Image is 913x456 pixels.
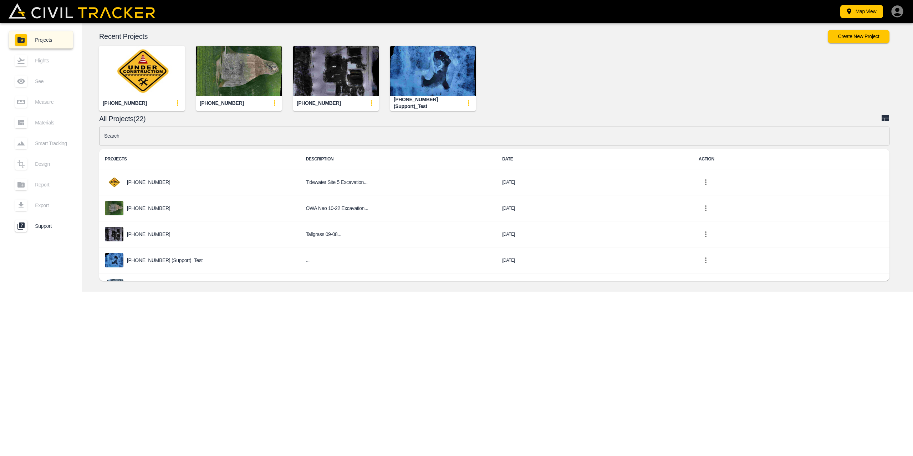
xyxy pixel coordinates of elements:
[99,34,828,39] p: Recent Projects
[496,247,693,273] td: [DATE]
[127,179,170,185] p: [PHONE_NUMBER]
[496,149,693,169] th: DATE
[693,149,889,169] th: ACTION
[297,100,341,107] div: [PHONE_NUMBER]
[196,46,282,96] img: 3724-25-002
[306,178,491,187] h6: Tidewater Site 5 Excavation
[496,195,693,221] td: [DATE]
[390,46,476,96] img: 2944-24-202 (Support)_Test
[9,3,155,18] img: Civil Tracker
[99,46,185,96] img: 2944-25-005
[105,175,123,189] img: project-image
[200,100,244,107] div: [PHONE_NUMBER]
[840,5,883,18] button: Map View
[35,37,67,43] span: Projects
[394,96,461,109] div: [PHONE_NUMBER] (Support)_Test
[306,256,491,265] h6: ...
[306,204,491,213] h6: OWA Neo 10-22 Excavation
[127,231,170,237] p: [PHONE_NUMBER]
[496,273,693,299] td: [DATE]
[9,217,73,235] a: Support
[105,253,123,267] img: project-image
[496,169,693,195] td: [DATE]
[99,149,300,169] th: PROJECTS
[300,149,496,169] th: DESCRIPTION
[267,96,282,110] button: update-card-details
[103,100,147,107] div: [PHONE_NUMBER]
[9,31,73,48] a: Projects
[496,221,693,247] td: [DATE]
[828,30,889,43] button: Create New Project
[105,201,123,215] img: project-image
[293,46,379,96] img: 3670-24-001
[127,205,170,211] p: [PHONE_NUMBER]
[170,96,185,110] button: update-card-details
[364,96,379,110] button: update-card-details
[35,223,67,229] span: Support
[105,279,123,293] img: project-image
[306,230,491,239] h6: Tallgrass 09-08
[105,227,123,241] img: project-image
[127,257,203,263] p: [PHONE_NUMBER] (Support)_Test
[99,116,881,122] p: All Projects(22)
[461,96,476,110] button: update-card-details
